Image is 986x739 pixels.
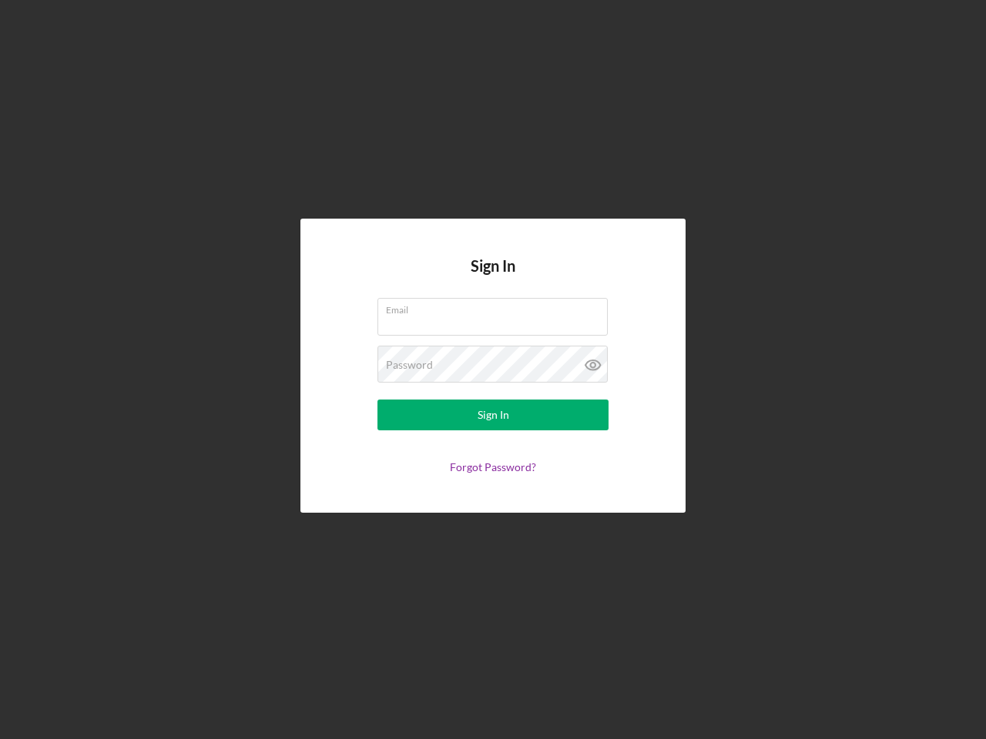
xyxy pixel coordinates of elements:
label: Email [386,299,608,316]
div: Sign In [478,400,509,430]
h4: Sign In [471,257,515,298]
a: Forgot Password? [450,460,536,473]
label: Password [386,359,433,371]
button: Sign In [377,400,609,430]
